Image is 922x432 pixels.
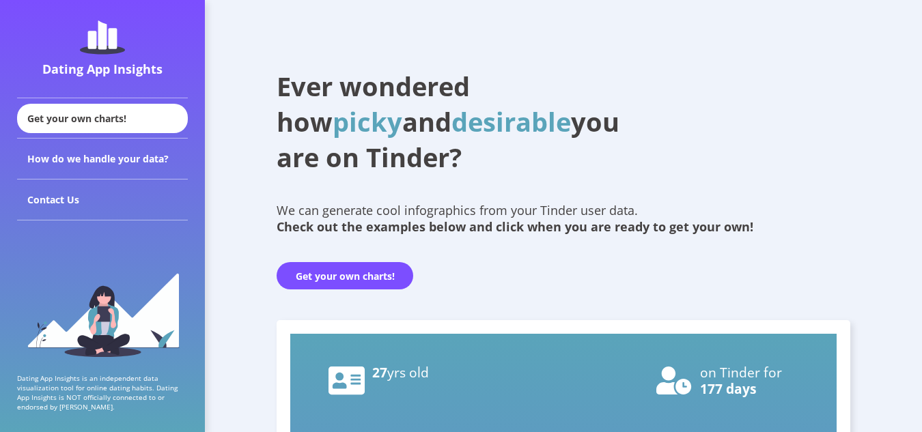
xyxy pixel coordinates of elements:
[700,363,782,381] text: on Tinder for
[80,20,125,55] img: dating-app-insights-logo.5abe6921.svg
[277,202,850,235] div: We can generate cool infographics from your Tinder user data.
[17,104,188,133] div: Get your own charts!
[277,218,753,235] b: Check out the examples below and click when you are ready to get your own!
[17,373,188,412] p: Dating App Insights is an independent data visualization tool for online dating habits. Dating Ap...
[277,68,652,175] h1: Ever wondered how and you are on Tinder?
[451,104,571,139] span: desirable
[387,363,429,381] tspan: yrs old
[333,104,402,139] span: picky
[277,262,413,289] button: Get your own charts!
[17,139,188,179] div: How do we handle your data?
[700,379,757,398] text: 177 days
[372,363,429,381] text: 27
[17,179,188,220] div: Contact Us
[20,61,184,77] div: Dating App Insights
[26,272,180,357] img: sidebar_girl.91b9467e.svg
